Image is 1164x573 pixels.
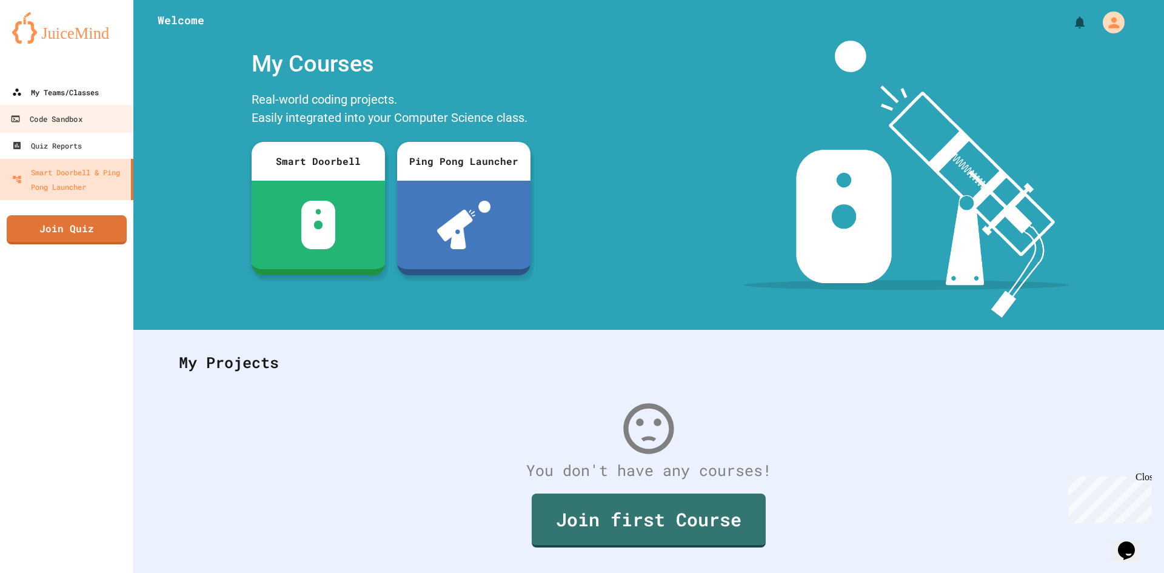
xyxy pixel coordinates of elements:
iframe: chat widget [1113,524,1152,561]
img: sdb-white.svg [301,201,336,249]
div: Chat with us now!Close [5,5,84,77]
div: Quiz Reports [12,138,82,153]
div: Real-world coding projects. Easily integrated into your Computer Science class. [246,87,537,133]
div: My Teams/Classes [12,85,99,99]
div: My Projects [167,339,1131,386]
div: My Account [1090,8,1128,36]
a: Join Quiz [7,215,127,244]
div: My Notifications [1050,12,1090,33]
div: Ping Pong Launcher [397,142,530,181]
img: banner-image-my-projects.png [744,41,1069,318]
div: Smart Doorbell [252,142,385,181]
iframe: chat widget [1063,472,1152,523]
img: logo-orange.svg [12,12,121,44]
img: ppl-with-ball.png [437,201,491,249]
div: My Courses [246,41,537,87]
div: You don't have any courses! [167,459,1131,482]
a: Join first Course [532,494,766,548]
div: Smart Doorbell & Ping Pong Launcher [12,165,126,194]
div: Code Sandbox [10,112,82,127]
